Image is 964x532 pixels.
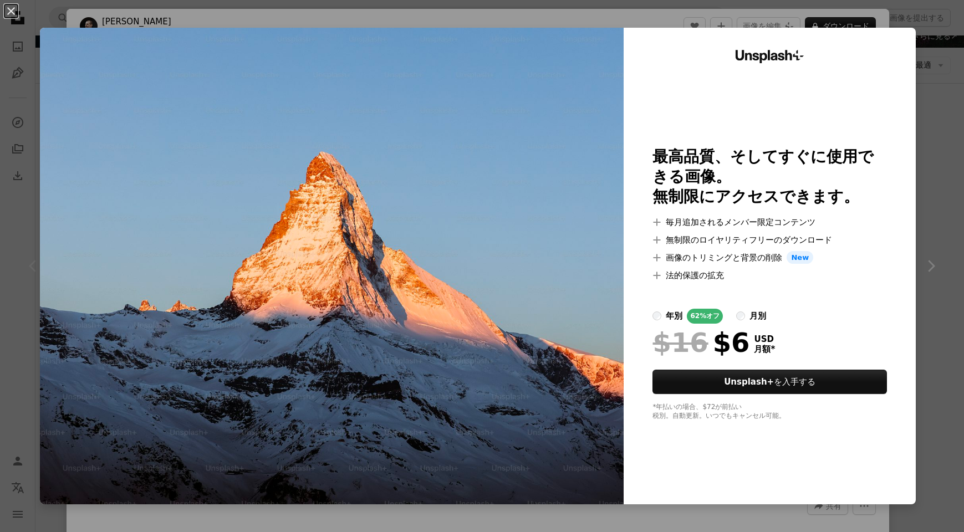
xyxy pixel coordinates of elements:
button: Unsplash+を入手する [652,370,886,394]
li: 画像のトリミングと背景の削除 [652,251,886,264]
li: 法的保護の拡充 [652,269,886,282]
li: 毎月追加されるメンバー限定コンテンツ [652,216,886,229]
div: 年別 [666,309,682,323]
div: 62% オフ [687,309,723,324]
li: 無制限のロイヤリティフリーのダウンロード [652,233,886,247]
input: 月別 [736,311,745,320]
div: 月別 [749,309,766,323]
div: *年払いの場合、 $72 が前払い 税別。自動更新。いつでもキャンセル可能。 [652,403,886,421]
span: New [787,251,813,264]
strong: Unsplash+ [724,377,774,387]
input: 年別62%オフ [652,311,661,320]
div: $6 [652,328,749,357]
h2: 最高品質、そしてすぐに使用できる画像。 無制限にアクセスできます。 [652,147,886,207]
span: $16 [652,328,708,357]
span: USD [754,334,775,344]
